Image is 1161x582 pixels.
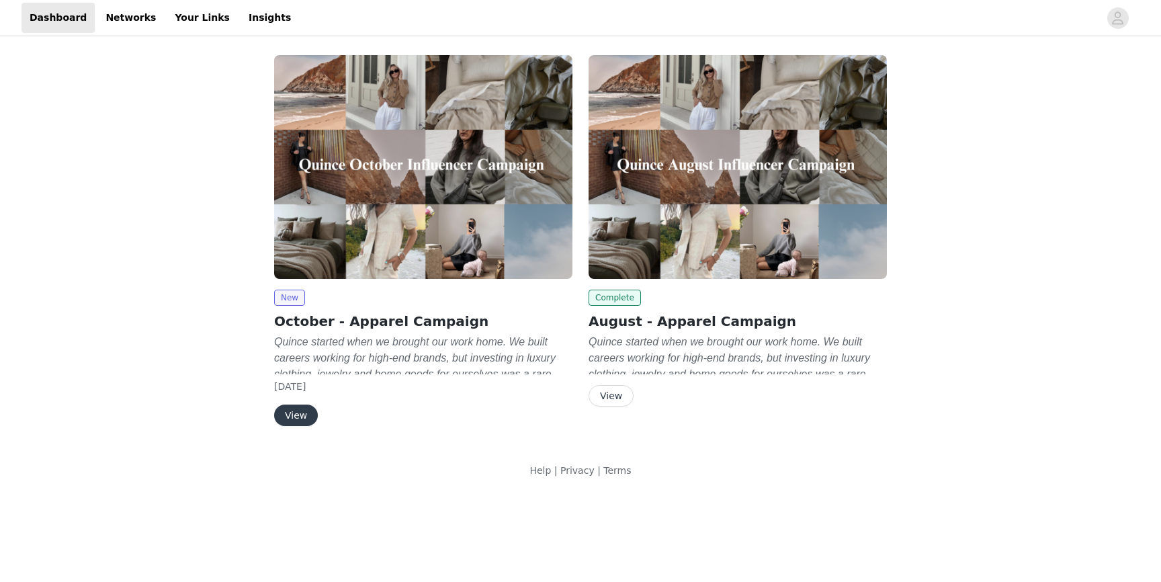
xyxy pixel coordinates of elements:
[167,3,238,33] a: Your Links
[589,55,887,279] img: Quince
[274,290,305,306] span: New
[241,3,299,33] a: Insights
[589,311,887,331] h2: August - Apparel Campaign
[274,405,318,426] button: View
[1111,7,1124,29] div: avatar
[274,381,306,392] span: [DATE]
[529,465,551,476] a: Help
[589,391,634,401] a: View
[97,3,164,33] a: Networks
[21,3,95,33] a: Dashboard
[589,290,641,306] span: Complete
[597,465,601,476] span: |
[274,411,318,421] a: View
[554,465,558,476] span: |
[560,465,595,476] a: Privacy
[603,465,631,476] a: Terms
[274,336,560,428] em: Quince started when we brought our work home. We built careers working for high-end brands, but i...
[589,336,875,428] em: Quince started when we brought our work home. We built careers working for high-end brands, but i...
[589,385,634,407] button: View
[274,55,572,279] img: Quince
[274,311,572,331] h2: October - Apparel Campaign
